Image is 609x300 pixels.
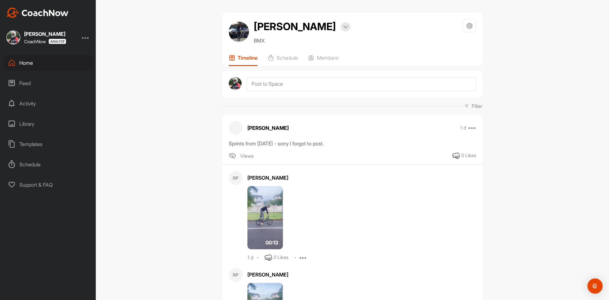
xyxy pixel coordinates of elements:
div: [PERSON_NAME] [247,271,476,278]
img: media [247,186,283,250]
div: 1 d [247,255,253,261]
p: Schedule [277,55,298,61]
div: Open Intercom Messenger [587,278,603,294]
div: [PERSON_NAME] [24,31,66,37]
div: RP [229,268,243,282]
div: 0 Likes [273,254,288,261]
div: [PERSON_NAME] [247,174,476,182]
img: avatar [229,77,242,90]
div: Home [3,55,93,71]
div: Activity [3,96,93,111]
p: BMX [254,37,350,44]
p: Members [317,55,338,61]
img: arrow-down [343,25,348,29]
img: icon [229,152,236,160]
h2: [PERSON_NAME] [254,19,336,34]
div: Library [3,116,93,132]
span: Views [240,152,254,160]
div: Sprints from [DATE] - sorry I forgot to post. [229,140,476,147]
img: CoachNow [6,8,69,18]
span: 00:13 [265,239,278,246]
p: [PERSON_NAME] [247,124,289,132]
div: Support & FAQ [3,177,93,193]
div: Schedule [3,157,93,172]
p: 1 d [460,125,466,131]
p: Timeline [238,55,258,61]
p: Filter [472,102,482,110]
img: square_f8593f1011fef2acd6440af6daf2cae6.jpg [6,30,20,44]
div: 0 Likes [461,152,476,159]
div: Templates [3,136,93,152]
div: Feed [3,75,93,91]
img: CoachNow analyze [49,39,66,44]
div: CoachNow [24,39,66,44]
img: avatar [229,22,249,42]
div: RP [229,171,243,185]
